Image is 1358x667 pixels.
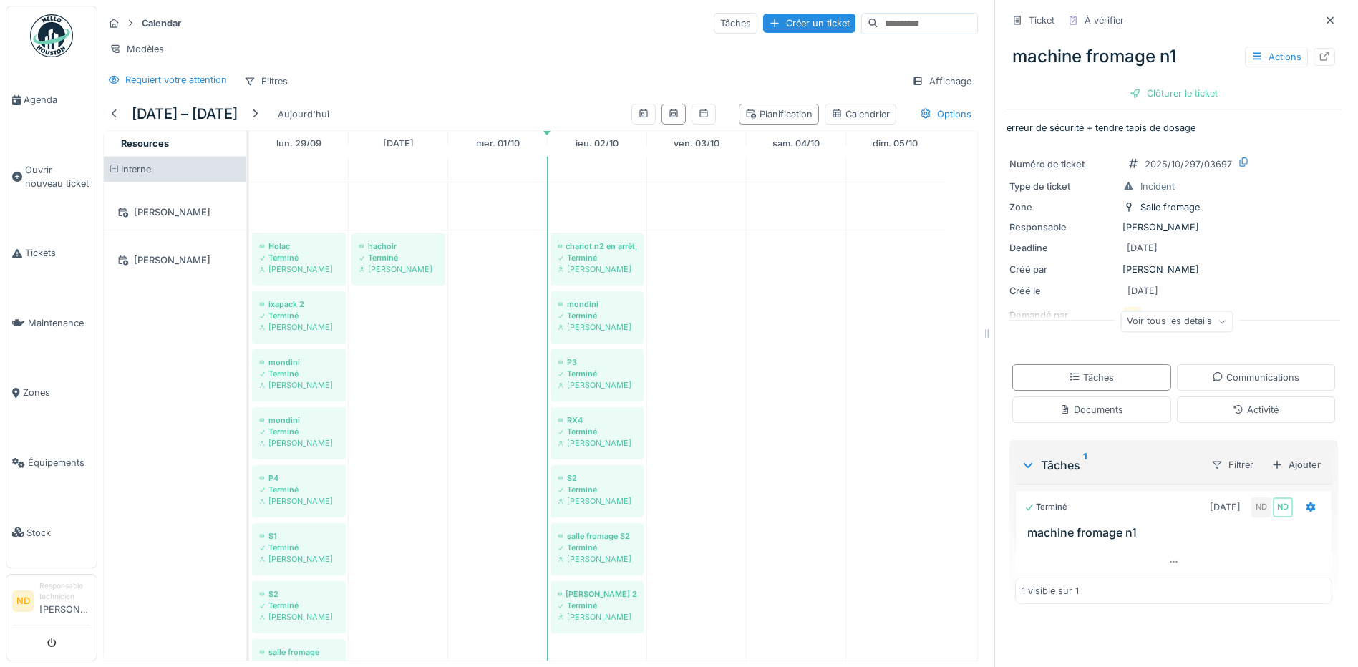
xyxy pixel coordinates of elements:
[259,379,339,391] div: [PERSON_NAME]
[112,251,238,269] div: [PERSON_NAME]
[1009,263,1338,276] div: [PERSON_NAME]
[1245,47,1308,67] div: Actions
[39,580,91,603] div: Responsable technicien
[259,600,339,611] div: Terminé
[28,316,91,330] span: Maintenance
[121,164,151,175] span: Interne
[670,134,723,153] a: 3 octobre 2025
[1083,457,1087,474] sup: 1
[906,71,978,92] div: Affichage
[558,472,636,484] div: S2
[1120,311,1233,332] div: Voir tous les détails
[259,530,339,542] div: S1
[1027,526,1326,540] h3: machine fromage n1
[25,163,91,190] span: Ouvrir nouveau ticket
[238,71,294,92] div: Filtres
[1021,457,1199,474] div: Tâches
[558,298,636,310] div: mondini
[359,240,438,252] div: hachoir
[1127,241,1158,255] div: [DATE]
[913,104,978,125] div: Options
[714,13,757,34] div: Tâches
[103,39,170,59] div: Modèles
[1205,454,1260,475] div: Filtrer
[39,580,91,622] li: [PERSON_NAME]
[1124,84,1223,103] div: Clôturer le ticket
[6,65,97,135] a: Agenda
[259,263,339,275] div: [PERSON_NAME]
[1273,497,1293,517] div: ND
[472,134,523,153] a: 1 octobre 2025
[28,456,91,469] span: Équipements
[259,472,339,484] div: P4
[125,73,227,87] div: Requiert votre attention
[558,542,636,553] div: Terminé
[24,93,91,107] span: Agenda
[359,263,438,275] div: [PERSON_NAME]
[136,16,187,30] strong: Calendar
[1140,200,1200,214] div: Salle fromage
[259,414,339,426] div: mondini
[259,298,339,310] div: ixapack 2
[1085,14,1124,27] div: À vérifier
[23,386,91,399] span: Zones
[1009,284,1117,298] div: Créé le
[558,356,636,368] div: P3
[259,484,339,495] div: Terminé
[259,356,339,368] div: mondini
[558,310,636,321] div: Terminé
[6,428,97,498] a: Équipements
[259,368,339,379] div: Terminé
[1007,38,1341,75] div: machine fromage n1
[1009,263,1117,276] div: Créé par
[1009,220,1117,234] div: Responsable
[259,553,339,565] div: [PERSON_NAME]
[1009,200,1117,214] div: Zone
[1059,403,1123,417] div: Documents
[132,105,238,122] h5: [DATE] – [DATE]
[6,218,97,288] a: Tickets
[6,288,97,359] a: Maintenance
[558,240,636,252] div: chariot n2 en arrêt, erreur driver reset test ok
[558,530,636,542] div: salle fromage S2
[1009,220,1338,234] div: [PERSON_NAME]
[869,134,921,153] a: 5 octobre 2025
[558,426,636,437] div: Terminé
[259,310,339,321] div: Terminé
[558,414,636,426] div: RX4
[558,252,636,263] div: Terminé
[272,104,335,124] div: Aujourd'hui
[1029,14,1054,27] div: Ticket
[572,134,622,153] a: 2 octobre 2025
[30,14,73,57] img: Badge_color-CXgf-gQk.svg
[558,495,636,507] div: [PERSON_NAME]
[1007,121,1341,135] p: erreur de sécurité + tendre tapis de dosage
[558,600,636,611] div: Terminé
[259,240,339,252] div: Holac
[259,321,339,333] div: [PERSON_NAME]
[259,495,339,507] div: [PERSON_NAME]
[259,542,339,553] div: Terminé
[359,252,438,263] div: Terminé
[1127,284,1158,298] div: [DATE]
[259,426,339,437] div: Terminé
[259,437,339,449] div: [PERSON_NAME]
[112,203,238,221] div: [PERSON_NAME]
[1009,241,1117,255] div: Deadline
[6,135,97,219] a: Ouvrir nouveau ticket
[558,379,636,391] div: [PERSON_NAME]
[1024,501,1067,513] div: Terminé
[558,437,636,449] div: [PERSON_NAME]
[745,107,813,121] div: Planification
[12,590,34,612] li: ND
[1251,497,1271,517] div: ND
[1145,157,1232,171] div: 2025/10/297/03697
[26,526,91,540] span: Stock
[259,252,339,263] div: Terminé
[558,321,636,333] div: [PERSON_NAME]
[273,134,325,153] a: 29 septembre 2025
[1009,157,1117,171] div: Numéro de ticket
[379,134,417,153] a: 30 septembre 2025
[6,497,97,568] a: Stock
[1212,371,1299,384] div: Communications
